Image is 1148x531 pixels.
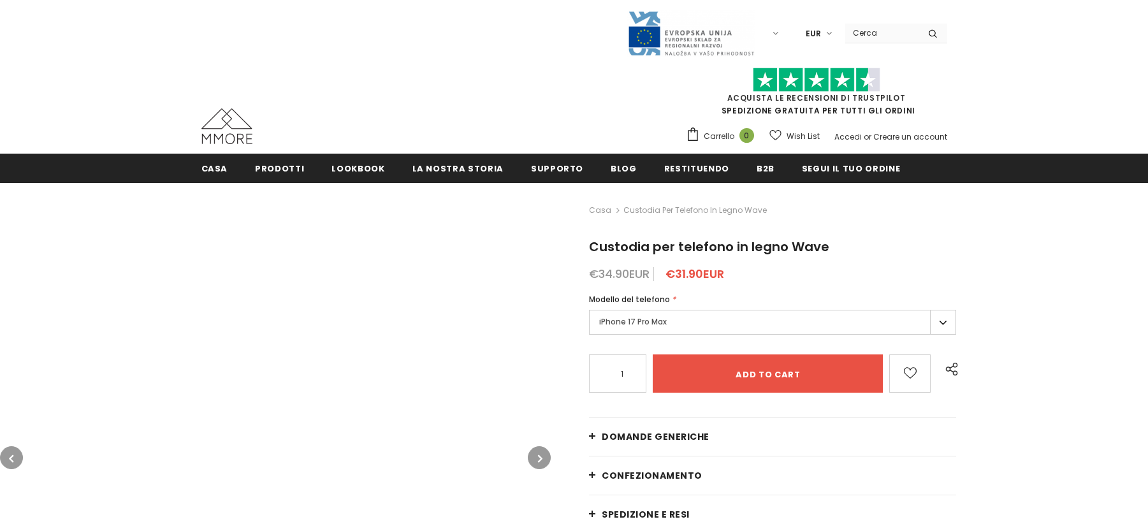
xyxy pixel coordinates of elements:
[802,163,900,175] span: Segui il tuo ordine
[201,163,228,175] span: Casa
[686,73,947,116] span: SPEDIZIONE GRATUITA PER TUTTI GLI ORDINI
[412,163,504,175] span: La nostra storia
[627,27,755,38] a: Javni Razpis
[727,92,906,103] a: Acquista le recensioni di TrustPilot
[589,456,956,495] a: CONFEZIONAMENTO
[704,130,734,143] span: Carrello
[255,163,304,175] span: Prodotti
[664,163,729,175] span: Restituendo
[834,131,862,142] a: Accedi
[627,10,755,57] img: Javni Razpis
[589,310,956,335] label: iPhone 17 Pro Max
[623,203,767,218] span: Custodia per telefono in legno Wave
[611,154,637,182] a: Blog
[331,154,384,182] a: Lookbook
[873,131,947,142] a: Creare un account
[806,27,821,40] span: EUR
[802,154,900,182] a: Segui il tuo ordine
[255,154,304,182] a: Prodotti
[531,163,583,175] span: supporto
[769,125,820,147] a: Wish List
[412,154,504,182] a: La nostra storia
[757,163,774,175] span: B2B
[664,154,729,182] a: Restituendo
[589,238,829,256] span: Custodia per telefono in legno Wave
[589,203,611,218] a: Casa
[753,68,880,92] img: Fidati di Pilot Stars
[201,154,228,182] a: Casa
[686,127,760,146] a: Carrello 0
[589,266,650,282] span: €34.90EUR
[757,154,774,182] a: B2B
[787,130,820,143] span: Wish List
[739,128,754,143] span: 0
[602,508,690,521] span: Spedizione e resi
[589,418,956,456] a: Domande generiche
[602,469,702,482] span: CONFEZIONAMENTO
[589,294,670,305] span: Modello del telefono
[331,163,384,175] span: Lookbook
[665,266,724,282] span: €31.90EUR
[653,354,883,393] input: Add to cart
[864,131,871,142] span: or
[602,430,709,443] span: Domande generiche
[611,163,637,175] span: Blog
[531,154,583,182] a: supporto
[845,24,919,42] input: Search Site
[201,108,252,144] img: Casi MMORE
